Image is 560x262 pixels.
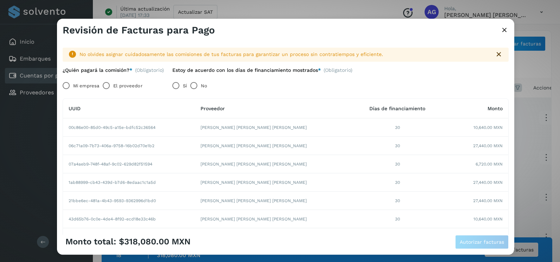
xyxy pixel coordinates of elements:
td: 00c86e00-85d0-49c5-a15e-bdfc52c36564 [63,119,195,137]
span: Proveedor [201,106,225,111]
label: El proveedor [113,79,142,93]
td: 21bbe6ec-481a-4b43-9593-9362996d1bd0 [63,192,195,210]
td: [PERSON_NAME] [PERSON_NAME] [PERSON_NAME] [195,174,352,192]
td: 1ab88999-cb43-439d-b7d6-8edaac1c1a5d [63,174,195,192]
td: 30 [352,155,443,174]
td: [PERSON_NAME] [PERSON_NAME] [PERSON_NAME] [195,210,352,229]
h3: Revisión de Facturas para Pago [63,24,215,36]
span: 27,440.00 MXN [473,234,503,241]
label: ¿Quién pagará la comisión? [63,67,132,73]
span: 10,640.00 MXN [473,124,503,131]
td: 30 [352,210,443,229]
td: 07a4aeb9-748f-48af-9c02-629d82f51594 [63,155,195,174]
td: 43d65b76-0c0e-4de4-8f92-ecd18e33c46b [63,210,195,229]
td: [PERSON_NAME] [PERSON_NAME] [PERSON_NAME] [195,192,352,210]
span: 10,640.00 MXN [473,216,503,222]
span: UUID [69,106,81,111]
span: (Obligatorio) [135,67,164,73]
td: [PERSON_NAME] [PERSON_NAME] [PERSON_NAME] [195,155,352,174]
td: [PERSON_NAME] [PERSON_NAME] [PERSON_NAME] [195,119,352,137]
label: Estoy de acuerdo con los días de financiamiento mostrados [172,67,321,73]
span: Días de financiamiento [369,106,425,111]
td: [PERSON_NAME] [PERSON_NAME] [PERSON_NAME] [195,229,352,247]
span: 27,440.00 MXN [473,143,503,149]
td: 30 [352,192,443,210]
label: Mi empresa [73,79,99,93]
td: 30 [352,119,443,137]
span: Autorizar facturas [460,239,504,244]
label: No [201,79,207,93]
td: 06c71a09-7b73-406a-9758-16b02d70e1b2 [63,137,195,155]
span: 6,720.00 MXN [476,161,503,167]
td: 30 [352,229,443,247]
span: Monto [488,106,503,111]
span: 27,440.00 MXN [473,198,503,204]
td: [PERSON_NAME] [PERSON_NAME] [PERSON_NAME] [195,137,352,155]
span: (Obligatorio) [324,67,352,76]
span: $318,080.00 MXN [119,237,191,247]
td: 4fcc37a3-370c-4fb2-ab80-08dc54b9cf80 [63,229,195,247]
td: 30 [352,137,443,155]
td: 30 [352,174,443,192]
div: No olvides asignar cuidadosamente las comisiones de tus facturas para garantizar un proceso sin c... [79,51,489,58]
span: Monto total: [65,237,116,247]
span: 27,440.00 MXN [473,179,503,186]
button: Autorizar facturas [455,235,509,249]
label: Sí [183,79,187,93]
